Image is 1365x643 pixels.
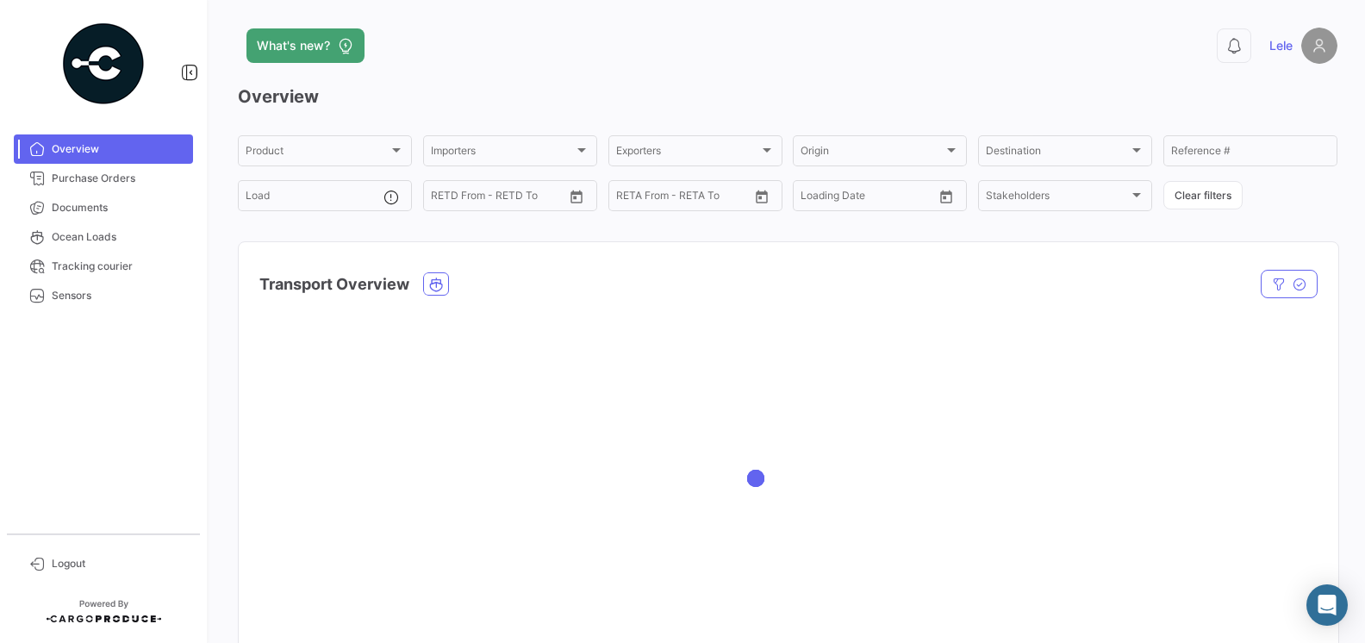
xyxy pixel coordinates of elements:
[431,147,574,159] span: Importers
[652,192,715,204] input: To
[14,222,193,252] a: Ocean Loads
[14,252,193,281] a: Tracking courier
[467,192,530,204] input: To
[1269,37,1293,54] span: Lele
[52,200,186,215] span: Documents
[238,84,1337,109] h3: Overview
[246,28,365,63] button: What's new?
[801,192,825,204] input: From
[14,193,193,222] a: Documents
[801,147,944,159] span: Origin
[424,273,448,295] button: Ocean
[933,184,959,209] button: Open calendar
[1301,28,1337,64] img: placeholder-user.png
[1306,584,1348,626] div: Abrir Intercom Messenger
[257,37,330,54] span: What's new?
[616,192,640,204] input: From
[52,288,186,303] span: Sensors
[1163,181,1243,209] button: Clear filters
[564,184,589,209] button: Open calendar
[246,147,389,159] span: Product
[14,281,193,310] a: Sensors
[52,141,186,157] span: Overview
[616,147,759,159] span: Exporters
[52,556,186,571] span: Logout
[749,184,775,209] button: Open calendar
[60,21,146,107] img: powered-by.png
[52,259,186,274] span: Tracking courier
[837,192,900,204] input: To
[986,147,1129,159] span: Destination
[52,171,186,186] span: Purchase Orders
[431,192,455,204] input: From
[52,229,186,245] span: Ocean Loads
[14,164,193,193] a: Purchase Orders
[14,134,193,164] a: Overview
[986,192,1129,204] span: Stakeholders
[259,272,409,297] h4: Transport Overview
